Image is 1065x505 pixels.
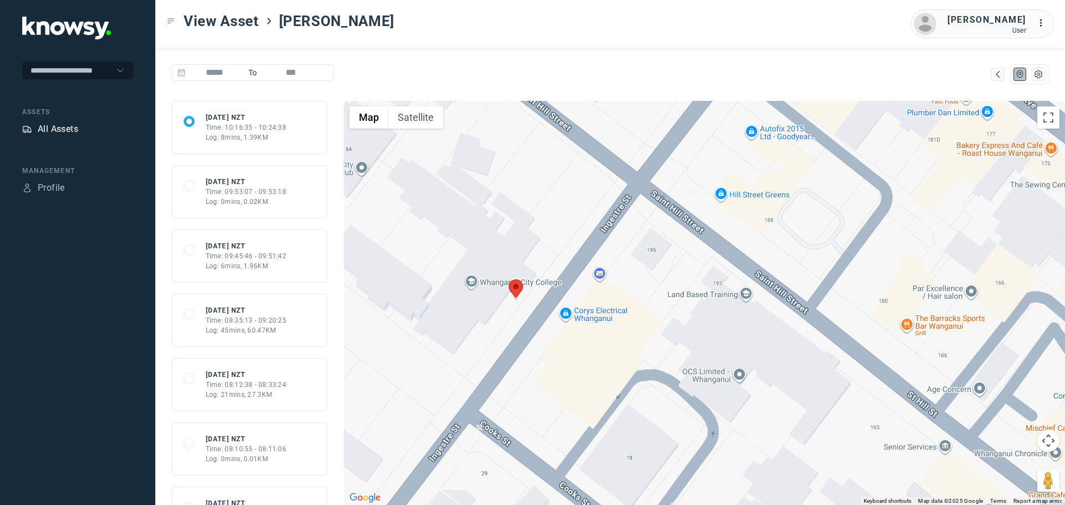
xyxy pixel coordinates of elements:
[38,123,78,136] div: All Assets
[206,132,287,142] div: Log: 8mins, 1.39KM
[1013,498,1062,504] a: Report a map error
[347,491,383,505] img: Google
[1037,430,1059,452] button: Map camera controls
[184,11,259,31] span: View Asset
[947,27,1026,34] div: User
[206,241,287,251] div: [DATE] NZT
[22,124,32,134] div: Assets
[265,17,273,25] div: >
[206,315,287,325] div: Time: 08:35:13 - 09:20:25
[279,11,394,31] span: [PERSON_NAME]
[22,183,32,193] div: Profile
[864,497,911,505] button: Keyboard shortcuts
[22,107,133,117] div: Assets
[1033,69,1043,79] div: List
[38,181,65,195] div: Profile
[206,261,287,271] div: Log: 6mins, 1.96KM
[244,64,262,81] span: To
[206,177,287,187] div: [DATE] NZT
[206,444,287,454] div: Time: 08:10:55 - 08:11:06
[1038,19,1049,27] tspan: ...
[22,17,111,39] img: Application Logo
[206,113,287,123] div: [DATE] NZT
[206,370,287,380] div: [DATE] NZT
[914,13,936,35] img: avatar.png
[388,106,443,129] button: Show satellite imagery
[947,13,1026,27] div: [PERSON_NAME]
[206,325,287,335] div: Log: 45mins, 60.47KM
[347,491,383,505] a: Open this area in Google Maps (opens a new window)
[206,197,287,207] div: Log: 0mins, 0.02KM
[206,390,287,400] div: Log: 21mins, 27.3KM
[206,305,287,315] div: [DATE] NZT
[206,434,287,444] div: [DATE] NZT
[167,17,175,25] div: Toggle Menu
[206,123,287,132] div: Time: 10:16:35 - 10:24:38
[1015,69,1025,79] div: Map
[990,498,1007,504] a: Terms (opens in new tab)
[349,106,388,129] button: Show street map
[1037,17,1051,32] div: :
[1037,106,1059,129] button: Toggle fullscreen view
[206,251,287,261] div: Time: 09:45:46 - 09:51:42
[993,69,1003,79] div: Map
[1037,17,1051,30] div: :
[22,181,65,195] a: ProfileProfile
[918,498,983,504] span: Map data ©2025 Google
[1037,470,1059,492] button: Drag Pegman onto the map to open Street View
[206,454,287,464] div: Log: 0mins, 0.01KM
[206,187,287,197] div: Time: 09:53:07 - 09:53:18
[206,380,287,390] div: Time: 08:12:38 - 08:33:24
[22,166,133,176] div: Management
[22,123,78,136] a: AssetsAll Assets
